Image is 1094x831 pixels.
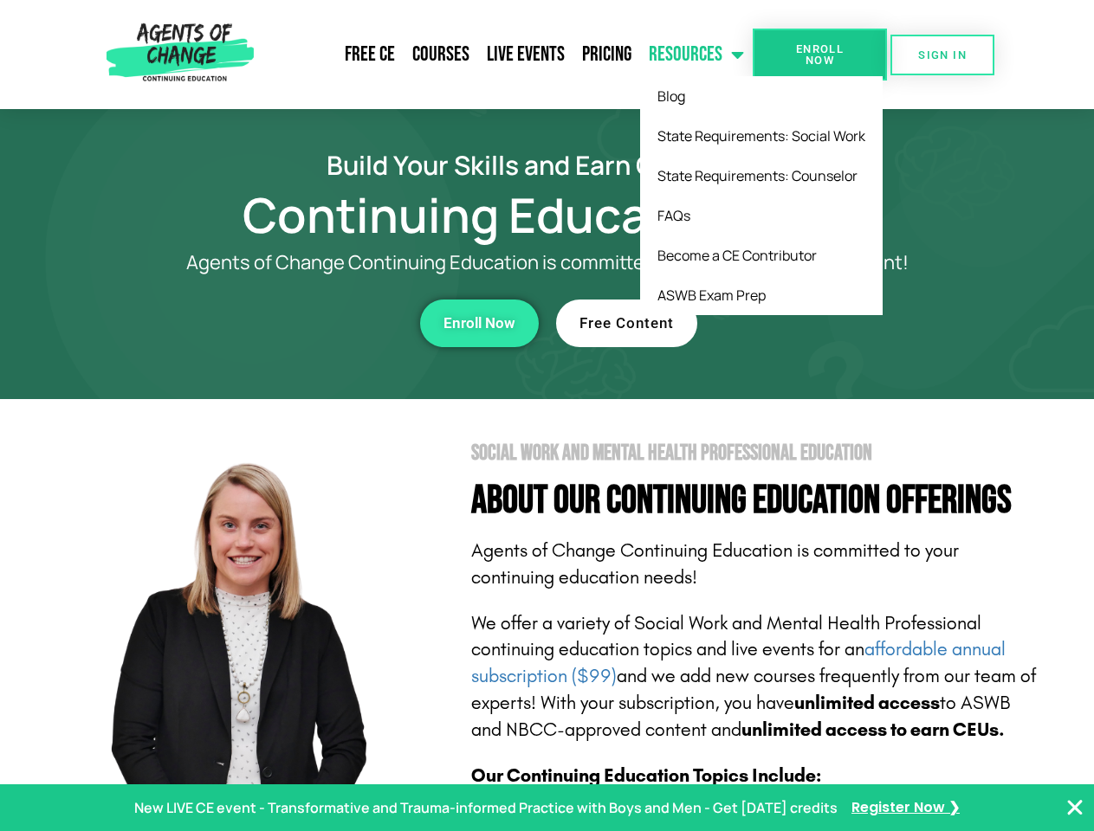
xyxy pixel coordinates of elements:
[640,116,883,156] a: State Requirements: Social Work
[471,481,1041,520] h4: About Our Continuing Education Offerings
[404,33,478,76] a: Courses
[1065,797,1085,818] button: Close Banner
[471,764,821,787] b: Our Continuing Education Topics Include:
[780,43,859,66] span: Enroll Now
[640,196,883,235] a: FAQs
[753,29,887,81] a: Enroll Now
[261,33,753,76] nav: Menu
[336,33,404,76] a: Free CE
[640,275,883,315] a: ASWB Exam Prep
[794,692,940,714] b: unlimited access
[640,76,883,116] a: Blog
[54,152,1041,177] h2: Build Your Skills and Earn CE Credits
[640,33,753,76] a: Resources
[640,76,883,315] ul: Resources
[134,796,838,821] p: New LIVE CE event - Transformative and Trauma-informed Practice with Boys and Men - Get [DATE] cr...
[556,300,697,347] a: Free Content
[478,33,573,76] a: Live Events
[579,316,674,331] span: Free Content
[918,49,967,61] span: SIGN IN
[640,235,883,275] a: Become a CE Contributor
[54,195,1041,235] h1: Continuing Education (CE)
[640,156,883,196] a: State Requirements: Counselor
[741,718,1005,741] b: unlimited access to earn CEUs.
[123,252,972,274] p: Agents of Change Continuing Education is committed to your career development!
[471,442,1041,464] h2: Social Work and Mental Health Professional Education
[573,33,640,76] a: Pricing
[443,316,515,331] span: Enroll Now
[890,35,994,75] a: SIGN IN
[471,539,959,589] span: Agents of Change Continuing Education is committed to your continuing education needs!
[851,796,960,821] a: Register Now ❯
[420,300,539,347] a: Enroll Now
[471,610,1041,744] p: We offer a variety of Social Work and Mental Health Professional continuing education topics and ...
